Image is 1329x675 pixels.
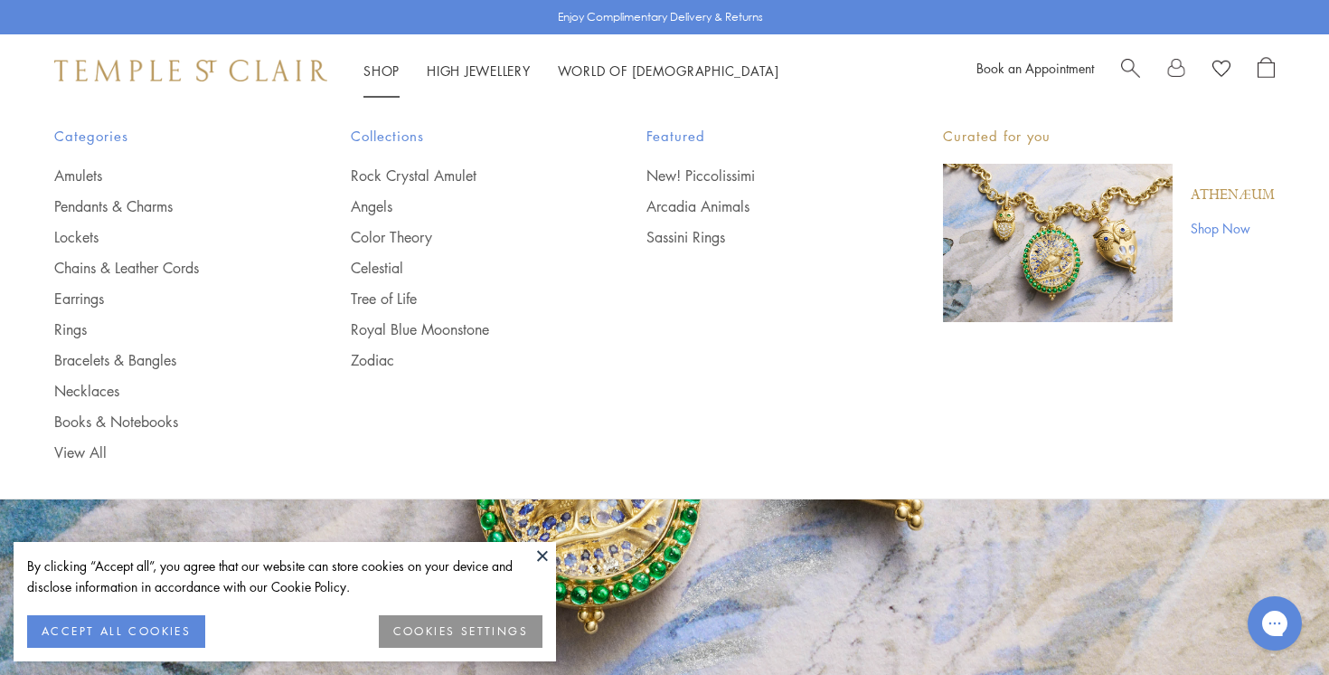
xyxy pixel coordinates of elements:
[351,319,575,339] a: Royal Blue Moonstone
[351,166,575,185] a: Rock Crystal Amulet
[54,289,278,309] a: Earrings
[1191,185,1275,205] a: Athenæum
[27,556,542,597] div: By clicking “Accept all”, you agree that our website can store cookies on your device and disclos...
[54,442,278,462] a: View All
[646,196,871,216] a: Arcadia Animals
[27,615,205,648] button: ACCEPT ALL COOKIES
[646,125,871,147] span: Featured
[943,125,1275,147] p: Curated for you
[379,615,542,648] button: COOKIES SETTINGS
[976,59,1094,77] a: Book an Appointment
[54,350,278,370] a: Bracelets & Bangles
[54,412,278,432] a: Books & Notebooks
[54,196,278,216] a: Pendants & Charms
[351,125,575,147] span: Collections
[351,289,575,309] a: Tree of Life
[54,227,278,247] a: Lockets
[558,62,779,80] a: World of [DEMOGRAPHIC_DATA]World of [DEMOGRAPHIC_DATA]
[351,350,575,370] a: Zodiac
[646,227,871,247] a: Sassini Rings
[54,60,327,81] img: Temple St. Clair
[1239,590,1311,657] iframe: Gorgias live chat messenger
[54,125,278,147] span: Categories
[351,258,575,278] a: Celestial
[1258,57,1275,84] a: Open Shopping Bag
[351,227,575,247] a: Color Theory
[54,319,278,339] a: Rings
[1121,57,1140,84] a: Search
[54,381,278,401] a: Necklaces
[558,8,763,26] p: Enjoy Complimentary Delivery & Returns
[54,258,278,278] a: Chains & Leather Cords
[1212,57,1230,84] a: View Wishlist
[351,196,575,216] a: Angels
[54,166,278,185] a: Amulets
[363,60,779,82] nav: Main navigation
[1191,218,1275,238] a: Shop Now
[363,62,400,80] a: ShopShop
[646,166,871,185] a: New! Piccolissimi
[427,62,531,80] a: High JewelleryHigh Jewellery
